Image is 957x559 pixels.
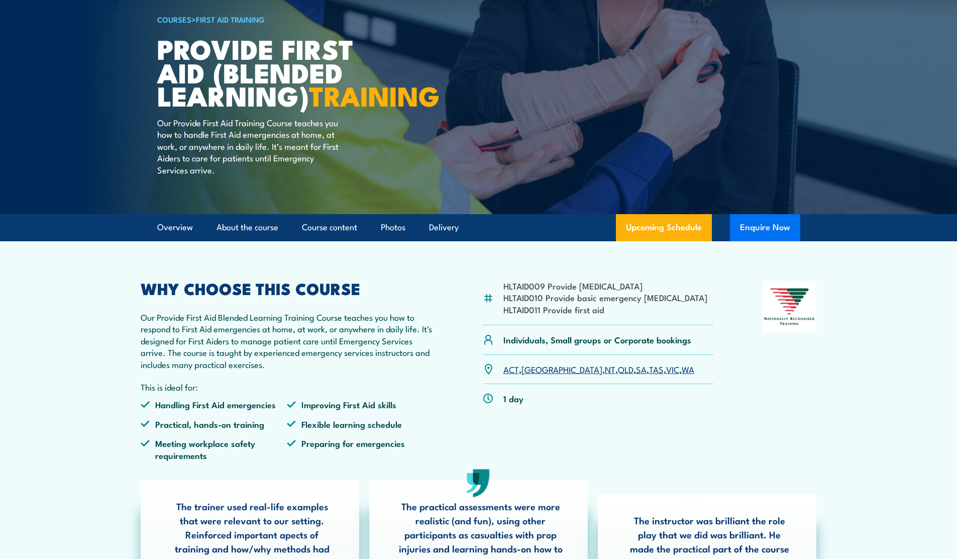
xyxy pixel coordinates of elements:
li: HLTAID010 Provide basic emergency [MEDICAL_DATA] [503,292,707,303]
a: About the course [217,214,278,241]
a: Upcoming Schedule [616,214,712,241]
p: Individuals, Small groups or Corporate bookings [503,334,691,345]
h1: Provide First Aid (Blended Learning) [157,37,405,107]
h6: > [157,13,405,25]
img: Nationally Recognised Training logo. [763,281,817,332]
li: Meeting workplace safety requirements [141,437,287,461]
li: Preparing for emergencies [287,437,434,461]
h2: WHY CHOOSE THIS COURSE [141,281,434,295]
li: Practical, hands-on training [141,418,287,430]
a: QLD [618,363,633,375]
a: NT [605,363,615,375]
a: [GEOGRAPHIC_DATA] [521,363,602,375]
p: This is ideal for: [141,381,434,393]
a: Delivery [429,214,459,241]
li: HLTAID009 Provide [MEDICAL_DATA] [503,280,707,292]
a: TAS [649,363,664,375]
p: , , , , , , , [503,363,694,375]
li: Flexible learning schedule [287,418,434,430]
p: Our Provide First Aid Blended Learning Training Course teaches you how to respond to First Aid em... [141,311,434,370]
a: ACT [503,363,519,375]
a: First Aid Training [196,14,265,25]
button: Enquire Now [730,214,800,241]
a: SA [636,363,647,375]
p: 1 day [503,393,523,404]
a: VIC [666,363,679,375]
a: Overview [157,214,193,241]
li: HLTAID011 Provide first aid [503,304,707,315]
a: COURSES [157,14,191,25]
a: Course content [302,214,357,241]
li: Handling First Aid emergencies [141,399,287,410]
p: Our Provide First Aid Training Course teaches you how to handle First Aid emergencies at home, at... [157,117,341,175]
a: WA [682,363,694,375]
li: Improving First Aid skills [287,399,434,410]
a: Photos [381,214,405,241]
strong: TRAINING [309,74,440,116]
